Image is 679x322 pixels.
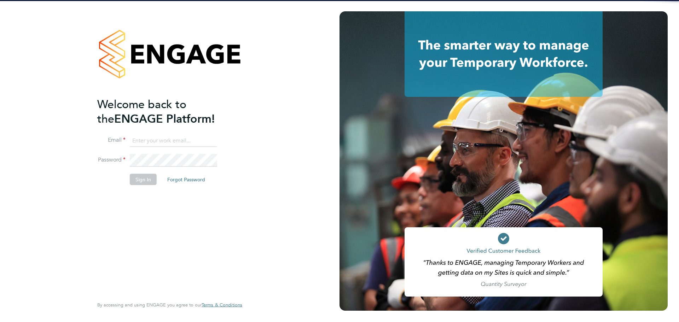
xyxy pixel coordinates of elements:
span: Welcome back to the [97,97,186,125]
label: Password [97,156,126,164]
h2: ENGAGE Platform! [97,97,235,126]
span: By accessing and using ENGAGE you agree to our [97,302,242,308]
label: Email [97,136,126,144]
a: Terms & Conditions [202,302,242,308]
button: Sign In [130,174,157,185]
input: Enter your work email... [130,134,217,147]
button: Forgot Password [162,174,211,185]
